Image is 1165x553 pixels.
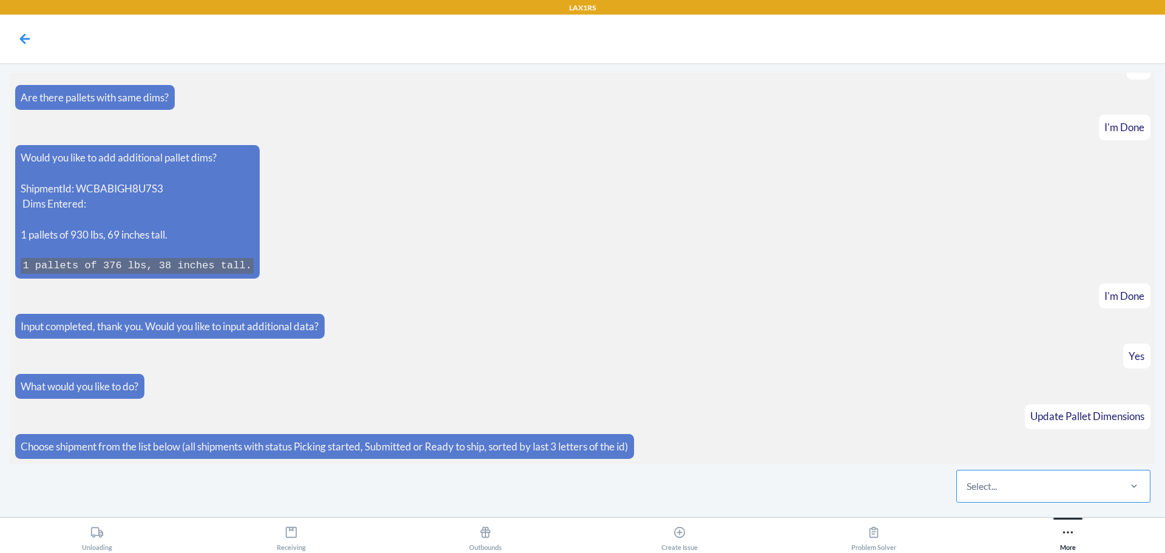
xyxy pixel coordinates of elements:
[1129,350,1144,362] span: Yes
[21,379,138,395] p: What would you like to do?
[194,518,388,551] button: Receiving
[21,227,254,243] p: 1 pallets of 930 lbs, 69 inches tall.
[21,150,254,166] p: Would you like to add additional pallet dims?
[21,258,254,274] code: 1 pallets of 376 lbs, 38 inches tall.
[777,518,971,551] button: Problem Solver
[851,521,896,551] div: Problem Solver
[582,518,777,551] button: Create Issue
[1104,121,1144,134] span: I'm Done
[661,521,698,551] div: Create Issue
[1030,410,1144,422] span: Update Pallet Dimensions
[569,2,596,13] p: LAX1RS
[971,518,1165,551] button: More
[21,90,169,106] p: Are there pallets with same dims?
[967,479,997,494] div: Select...
[21,181,254,212] p: ShipmentId: WCBABIGH8U7S3 Dims Entered:
[21,439,628,455] p: Choose shipment from the list below (all shipments with status Picking started, Submitted or Read...
[82,521,112,551] div: Unloading
[1060,521,1076,551] div: More
[21,319,319,334] p: Input completed, thank you. Would you like to input additional data?
[469,521,502,551] div: Outbounds
[277,521,306,551] div: Receiving
[1104,290,1144,302] span: I'm Done
[388,518,582,551] button: Outbounds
